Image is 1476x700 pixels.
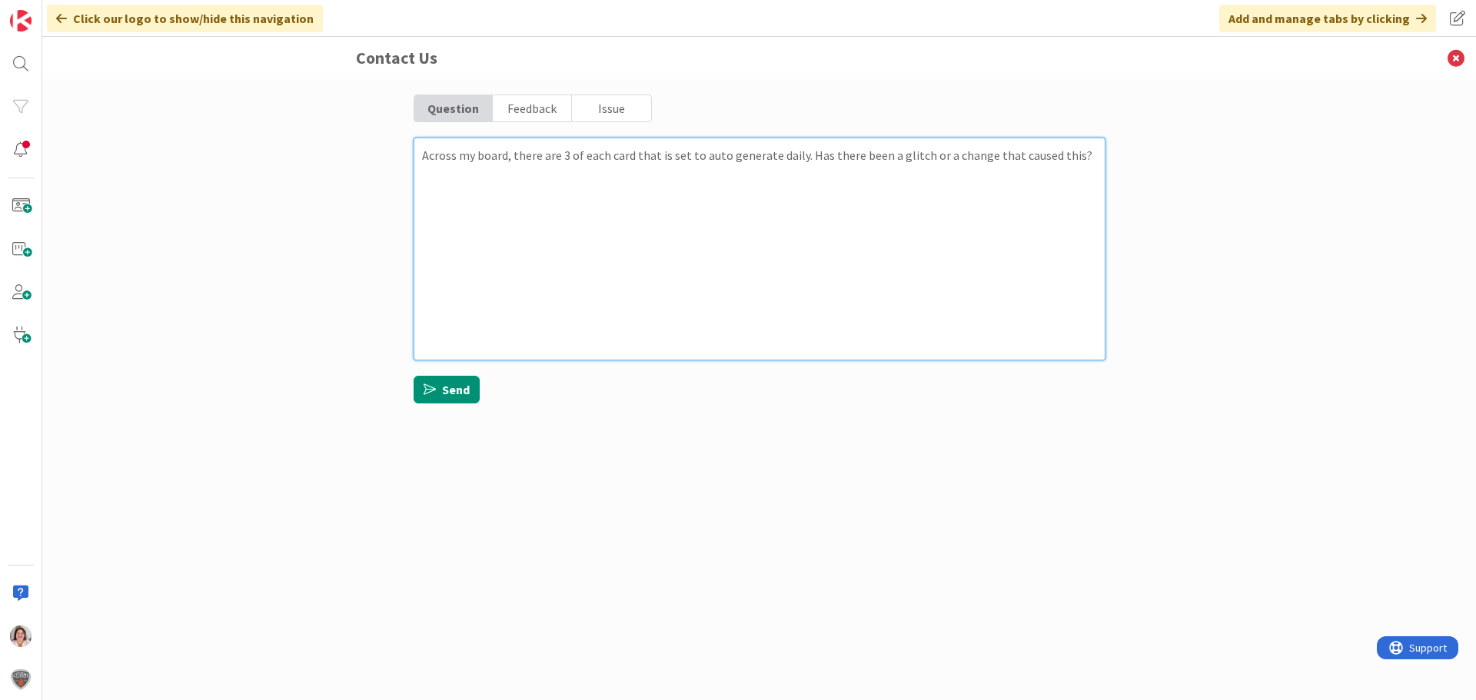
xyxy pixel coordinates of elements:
h3: Contact Us [356,37,1163,79]
img: avatar [10,668,32,690]
div: Add and manage tabs by clicking [1219,5,1436,32]
img: Visit kanbanzone.com [10,10,32,32]
button: Send [414,376,480,403]
div: Click our logo to show/hide this navigation [47,5,323,32]
img: EW [10,625,32,647]
span: Support [32,2,70,21]
textarea: Across my board, there are 3 of each card that is set to auto generate daily. Has there been a gl... [414,138,1105,360]
div: Issue [572,95,650,121]
div: Feedback [493,95,572,121]
div: Question [414,95,494,121]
